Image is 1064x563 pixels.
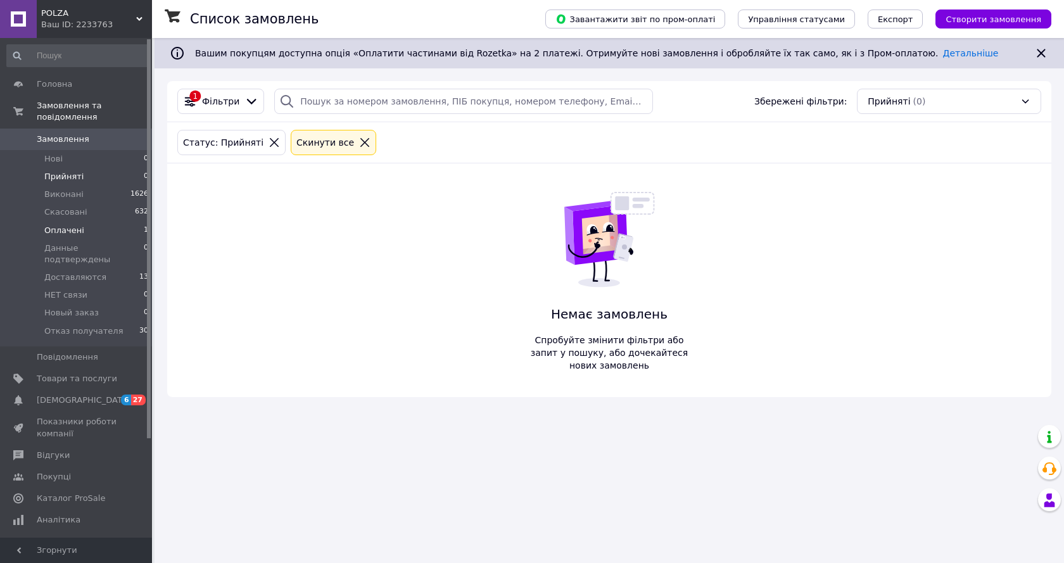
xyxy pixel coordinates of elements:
span: Виконані [44,189,84,200]
span: Спробуйте змінити фільтри або запит у пошуку, або дочекайтеся нових замовлень [526,334,693,372]
span: Нові [44,153,63,165]
span: Збережені фільтри: [754,95,847,108]
div: Cкинути все [294,136,357,149]
span: Замовлення [37,134,89,145]
span: Отказ получателя [44,326,123,337]
span: Товари та послуги [37,373,117,384]
span: Створити замовлення [946,15,1041,24]
span: Каталог ProSale [37,493,105,504]
span: POLZA [41,8,136,19]
span: Прийняті [868,95,910,108]
span: 0 [144,289,148,301]
button: Управління статусами [738,9,855,28]
span: Вашим покупцям доступна опція «Оплатити частинами від Rozetka» на 2 платежі. Отримуйте нові замов... [195,48,998,58]
span: Повідомлення [37,351,98,363]
a: Створити замовлення [923,13,1051,23]
span: [DEMOGRAPHIC_DATA] [37,395,130,406]
a: Детальніше [943,48,999,58]
span: 30 [139,326,148,337]
span: 0 [144,171,148,182]
span: Завантажити звіт по пром-оплаті [555,13,715,25]
span: 1626 [130,189,148,200]
button: Завантажити звіт по пром-оплаті [545,9,725,28]
span: Немає замовлень [526,305,693,324]
span: Управління статусами [748,15,845,24]
span: Замовлення та повідомлення [37,100,152,123]
span: Покупці [37,471,71,483]
span: Новый заказ [44,307,99,319]
span: Оплачені [44,225,84,236]
input: Пошук [6,44,149,67]
span: Фільтри [202,95,239,108]
span: Скасовані [44,206,87,218]
span: 632 [135,206,148,218]
span: Головна [37,79,72,90]
span: Показники роботи компанії [37,416,117,439]
button: Експорт [868,9,923,28]
span: Відгуки [37,450,70,461]
span: Інструменти веб-майстра та SEO [37,536,117,559]
span: 13 [139,272,148,283]
span: Прийняті [44,171,84,182]
span: 27 [131,395,146,405]
h1: Список замовлень [190,11,319,27]
span: Експорт [878,15,913,24]
span: Доставляются [44,272,106,283]
span: 6 [121,395,131,405]
span: 0 [144,307,148,319]
button: Створити замовлення [935,9,1051,28]
span: (0) [913,96,926,106]
div: Ваш ID: 2233763 [41,19,152,30]
span: Аналітика [37,514,80,526]
span: 0 [144,243,148,265]
span: 1 [144,225,148,236]
span: НЕТ связи [44,289,87,301]
span: Данные подтверждены [44,243,144,265]
input: Пошук за номером замовлення, ПІБ покупця, номером телефону, Email, номером накладної [274,89,652,114]
span: 0 [144,153,148,165]
div: Статус: Прийняті [180,136,266,149]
